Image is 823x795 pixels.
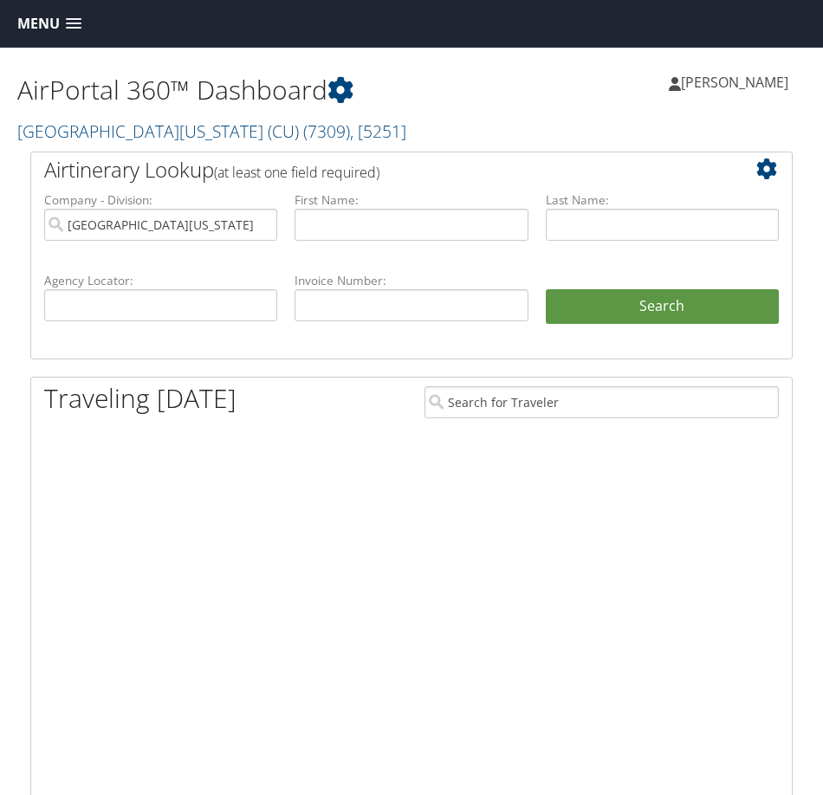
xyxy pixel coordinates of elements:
[350,120,406,143] span: , [ 5251 ]
[295,272,528,289] label: Invoice Number:
[17,72,411,108] h1: AirPortal 360™ Dashboard
[669,56,806,108] a: [PERSON_NAME]
[9,10,90,38] a: Menu
[44,272,277,289] label: Agency Locator:
[44,155,716,184] h2: Airtinerary Lookup
[303,120,350,143] span: ( 7309 )
[295,191,528,209] label: First Name:
[681,73,788,92] span: [PERSON_NAME]
[17,16,60,32] span: Menu
[44,191,277,209] label: Company - Division:
[17,120,406,143] a: [GEOGRAPHIC_DATA][US_STATE] (CU)
[546,191,779,209] label: Last Name:
[546,289,779,324] button: Search
[44,380,237,417] h1: Traveling [DATE]
[424,386,779,418] input: Search for Traveler
[214,163,379,182] span: (at least one field required)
